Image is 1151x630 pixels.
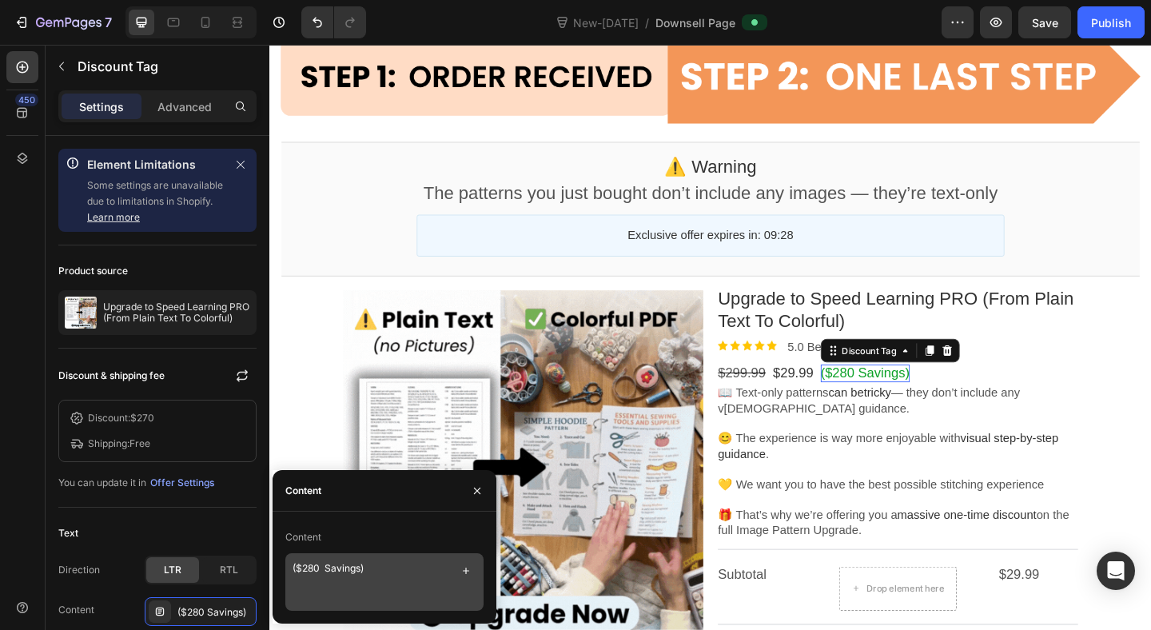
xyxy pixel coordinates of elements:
span: can be [607,372,646,385]
bdo: The patterns you just bought don’t include any images — they’re text-only [167,150,792,172]
img: product feature img [65,297,97,329]
span: LTR [164,563,181,577]
p: [DEMOGRAPHIC_DATA] guidance. [488,371,879,405]
bdo: ($280 Savings) [599,349,696,365]
button: Publish [1077,6,1145,38]
span: Best Seller [584,321,646,335]
span: with [729,421,751,435]
bdo: $299.99 [488,349,540,365]
p: 7 [105,13,112,32]
span: Downsell Page [655,14,735,31]
span: on the full Image Pattern Upgrade. [488,504,870,535]
p: Some settings are unavailable due to limitations in Shopify. [87,177,225,225]
div: Content [285,530,321,544]
p: Discount Tag [78,57,250,76]
button: 7 [6,6,119,38]
p: Discount & shipping fee [58,369,165,383]
bdo: Exclusive offer expires in: 09:28 [389,200,570,213]
div: 450 [15,94,38,106]
p: . [488,421,879,454]
span: visual step-by-step guidance [488,421,858,452]
bdo: $29.99 [793,568,837,584]
span: $270 [130,412,154,424]
bdo: $29.99 [548,349,591,365]
span: 💛 We want you to have the best possible stitching experience [488,472,842,485]
p: Shipping: [88,437,150,451]
div: Drop element here [649,585,734,598]
span: New-[DATE] [570,14,642,31]
iframe: Design area [269,45,1151,630]
span: 📖 Text-only patterns [488,372,607,385]
p: Advanced [157,98,212,115]
div: Offer Settings [150,476,214,490]
div: ($280 Savings) [177,605,253,620]
bdo: Upgrade to Speed Learning PRO (From Plain Text To Colorful) [488,265,874,311]
span: more enjoyable [638,421,725,435]
span: tricky [646,372,675,385]
span: Free [129,437,150,449]
span: 😊 The experience is way [488,421,634,435]
p: You can update it in [58,476,146,490]
button: Save [1018,6,1071,38]
p: Settings [79,98,124,115]
span: — they don’t include any v [488,372,816,402]
bdo: ⚠️ warning [429,122,529,143]
div: Text [58,526,78,540]
div: Publish [1091,14,1131,31]
span: / [645,14,649,31]
div: Content [58,603,94,617]
span: massive one-time discount [683,504,834,518]
div: Content [285,484,321,498]
div: Discount Tag [619,327,685,339]
p: 5.0 [564,321,651,337]
span: RTL [220,563,238,577]
div: Undo/Redo [301,6,366,38]
a: Learn more [87,211,140,223]
p: Discount: [88,411,154,425]
span: 🎁 That’s why we’re offering you a [488,504,683,518]
div: Open Intercom Messenger [1097,552,1135,590]
p: Subtotal [488,568,615,586]
button: Offer Settings [149,472,215,494]
p: Upgrade to Speed Learning PRO (From Plain Text To Colorful) [103,301,250,324]
span: Save [1032,16,1058,30]
p: Element Limitations [87,155,225,174]
div: Direction [58,563,100,577]
div: Product source [58,264,128,278]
